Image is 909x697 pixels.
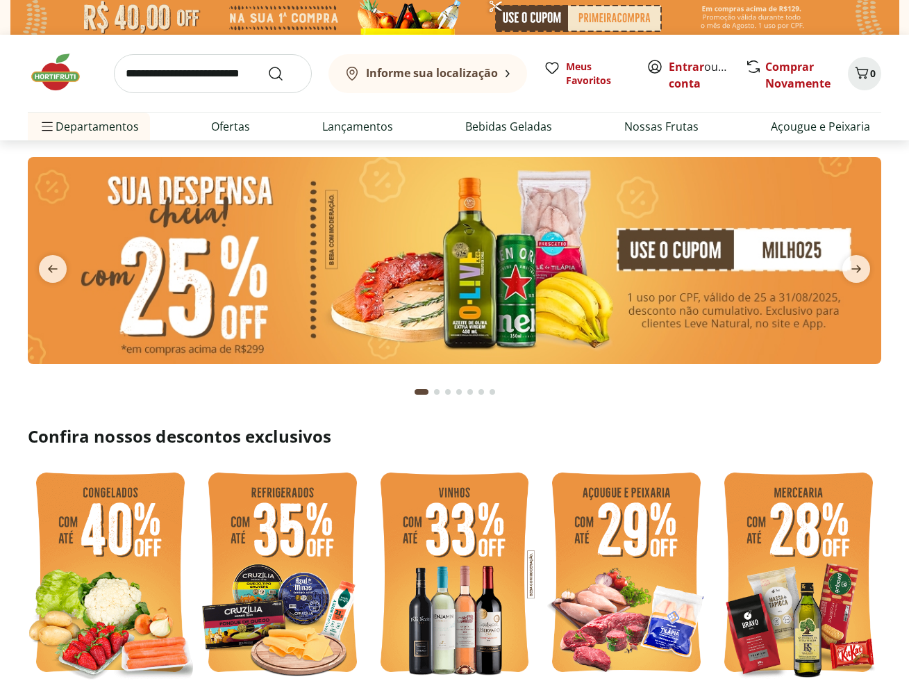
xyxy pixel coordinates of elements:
button: Go to page 5 from fs-carousel [465,375,476,409]
a: Bebidas Geladas [465,118,552,135]
b: Informe sua localização [366,65,498,81]
button: previous [28,255,78,283]
button: Go to page 2 from fs-carousel [431,375,442,409]
a: Entrar [669,59,704,74]
input: search [114,54,312,93]
img: refrigerados [200,464,365,684]
img: cupom [28,157,881,364]
span: Departamentos [39,110,139,143]
img: mercearia [716,464,881,684]
img: açougue [544,464,709,684]
a: Nossas Frutas [624,118,699,135]
button: next [831,255,881,283]
img: feira [28,464,193,684]
h2: Confira nossos descontos exclusivos [28,425,881,448]
button: Go to page 4 from fs-carousel [453,375,465,409]
button: Go to page 7 from fs-carousel [487,375,498,409]
a: Açougue e Peixaria [771,118,870,135]
a: Comprar Novamente [765,59,831,91]
a: Lançamentos [322,118,393,135]
img: vinho [372,464,537,684]
button: Go to page 3 from fs-carousel [442,375,453,409]
span: 0 [870,67,876,80]
button: Menu [39,110,56,143]
button: Current page from fs-carousel [412,375,431,409]
button: Informe sua localização [328,54,527,93]
img: Hortifruti [28,51,97,93]
a: Meus Favoritos [544,60,630,88]
span: ou [669,58,731,92]
a: Criar conta [669,59,745,91]
button: Submit Search [267,65,301,82]
button: Go to page 6 from fs-carousel [476,375,487,409]
button: Carrinho [848,57,881,90]
a: Ofertas [211,118,250,135]
span: Meus Favoritos [566,60,630,88]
